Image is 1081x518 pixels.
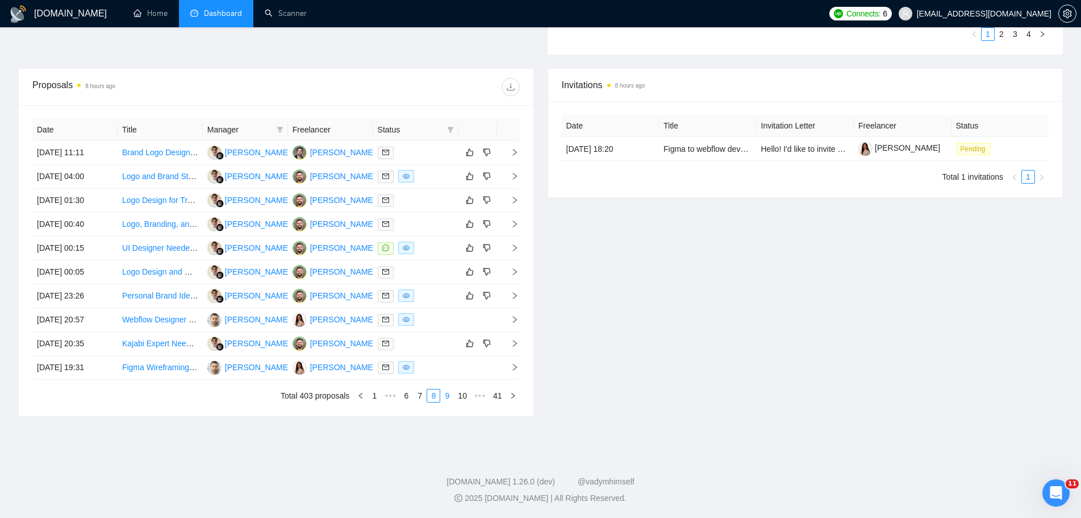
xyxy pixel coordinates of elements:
span: dislike [483,291,491,300]
a: AY[PERSON_NAME] [207,243,290,252]
a: Logo Design for Trust Stone Renovations [122,196,268,205]
div: [PERSON_NAME] [PERSON_NAME] [310,289,443,302]
li: 7 [413,389,427,403]
button: like [463,193,477,207]
a: Figma Wireframing / Design for a modern local WordPress news website [122,363,378,372]
li: Next Page [1035,170,1049,184]
button: right [506,389,520,403]
span: like [466,291,474,300]
span: dislike [483,172,491,181]
button: like [463,146,477,159]
div: [PERSON_NAME] [225,170,290,183]
span: ••• [381,389,399,403]
span: copyright [454,494,462,502]
span: like [466,339,474,348]
span: left [1011,174,1018,181]
a: UI Designer Needed for SaaS Platform Development [122,243,308,252]
td: Logo Design for Trust Stone Renovations [118,189,203,213]
img: gigradar-bm.png [216,295,224,303]
th: Manager [203,119,288,141]
a: 10 [454,389,470,402]
img: c1HuregZBlVJPzJhAGb0lWPBfs51HOQe8r_ZBNMIvSqI_842_OtioNjABHVTm0TU6n [858,142,873,156]
li: Next 5 Pages [471,389,489,403]
div: [PERSON_NAME] [225,266,290,278]
img: KY [293,289,307,303]
div: [PERSON_NAME] [PERSON_NAME] [310,266,443,278]
a: Kajabi Expert Needed to Build High-Converting Landing Page + Offers [122,339,370,348]
li: 4 [1022,27,1036,41]
img: HB [293,360,307,375]
a: 41 [490,389,506,402]
th: Title [659,115,757,137]
span: like [466,267,474,276]
div: [PERSON_NAME] [PERSON_NAME] [310,170,443,183]
img: gigradar-bm.png [216,271,224,279]
span: 6 [883,7,887,20]
img: KY [293,169,307,184]
td: Personal Brand Identity Development (Strategy + Visuals) [118,284,203,308]
button: dislike [480,241,494,255]
li: 6 [399,389,413,403]
div: [PERSON_NAME] [310,361,375,374]
span: filter [447,126,454,133]
img: gigradar-bm.png [216,343,224,351]
button: dislike [480,193,494,207]
a: KY[PERSON_NAME] [PERSON_NAME] [293,291,443,300]
button: like [463,241,477,255]
button: like [463,289,477,302]
div: [PERSON_NAME] [225,218,290,230]
img: KY [293,265,307,279]
a: 1 [368,389,381,402]
span: like [466,243,474,252]
li: Previous Page [354,389,368,403]
img: AY [207,337,222,351]
td: [DATE] 20:57 [32,308,118,332]
span: right [502,196,519,204]
span: right [502,172,519,180]
img: HB [293,313,307,327]
td: [DATE] 11:11 [32,141,118,165]
button: dislike [480,265,494,279]
span: Connects: [846,7,880,20]
a: AY[PERSON_NAME] [207,338,290,347]
button: dislike [480,169,494,183]
img: YB [207,360,222,375]
a: [DOMAIN_NAME] 1.26.0 (dev) [446,477,555,486]
button: dislike [480,289,494,302]
a: 9 [441,389,453,402]
span: dashboard [190,9,198,17]
a: 1 [1022,171,1034,183]
li: 1 [1021,170,1035,184]
img: AY [207,146,222,160]
span: right [502,292,519,300]
button: dislike [480,146,494,159]
span: mail [382,173,389,180]
img: KY [293,217,307,231]
a: Logo Design and Marketing Materials Creation [122,267,286,276]
div: [PERSON_NAME] [225,146,290,159]
td: Figma Wireframing / Design for a modern local WordPress news website [118,356,203,380]
button: download [502,78,520,96]
a: 8 [427,389,440,402]
li: 41 [489,389,506,403]
li: Total 1 invitations [942,170,1003,184]
a: YB[PERSON_NAME] [207,314,290,324]
span: like [466,172,474,181]
img: gigradar-bm.png [216,176,224,184]
div: [PERSON_NAME] [PERSON_NAME] [310,146,443,159]
div: [PERSON_NAME] [225,337,290,350]
span: like [466,148,474,157]
button: like [463,337,477,350]
a: KY[PERSON_NAME] [PERSON_NAME] [293,147,443,156]
a: HB[PERSON_NAME] [293,314,375,324]
a: 4 [1022,28,1035,40]
td: Webflow Designer Needed – Single-Page Landing Website for SaaS Mapping Platform (Frame 44) [118,308,203,332]
div: [PERSON_NAME] [310,313,375,326]
img: AY [207,289,222,303]
th: Freelancer [854,115,951,137]
span: Status [378,123,443,136]
span: filter [445,121,456,138]
img: gigradar-bm.png [216,223,224,231]
a: Webflow Designer Needed – Single-Page Landing Website for SaaS Mapping Platform (Frame 44) [122,315,469,324]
